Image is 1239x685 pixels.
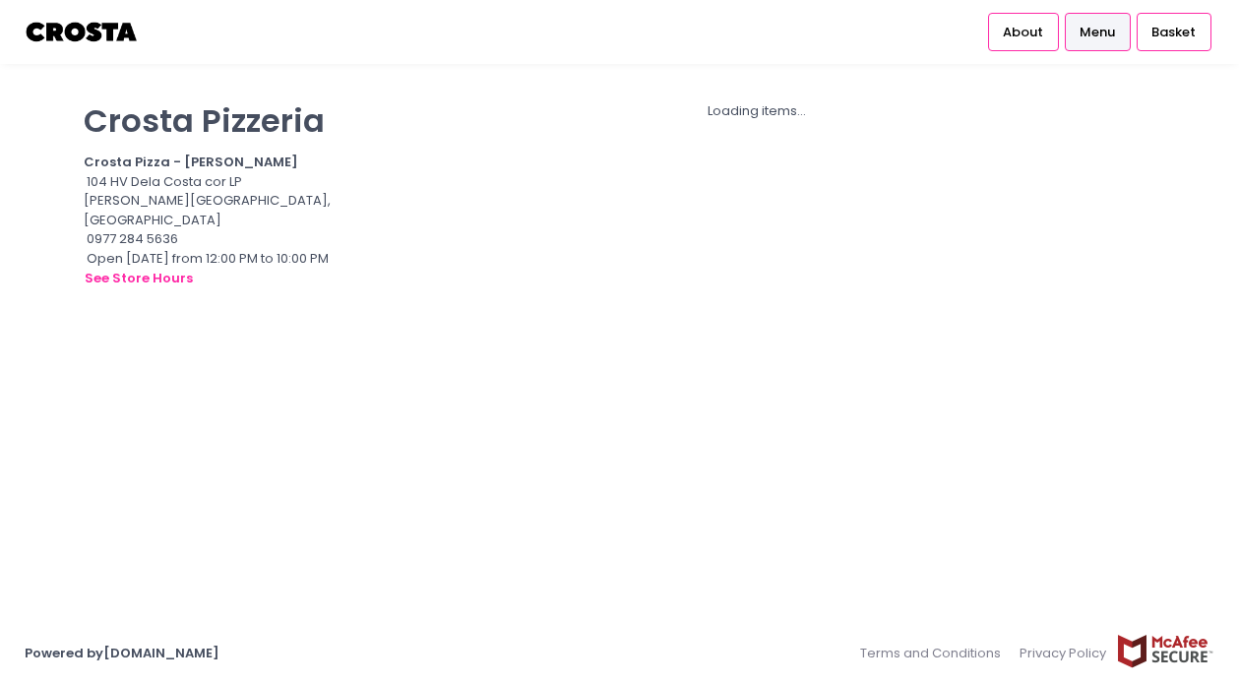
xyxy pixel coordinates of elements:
div: 104 HV Dela Costa cor LP [PERSON_NAME][GEOGRAPHIC_DATA], [GEOGRAPHIC_DATA] [84,172,334,230]
img: mcafee-secure [1116,634,1214,668]
a: Terms and Conditions [860,634,1011,672]
a: Privacy Policy [1011,634,1117,672]
div: Loading items... [357,101,1155,121]
div: Open [DATE] from 12:00 PM to 10:00 PM [84,249,334,289]
div: 0977 284 5636 [84,229,334,249]
a: Powered by[DOMAIN_NAME] [25,644,219,662]
span: Basket [1151,23,1196,42]
a: Menu [1065,13,1131,50]
img: logo [25,15,140,49]
button: see store hours [84,268,194,289]
p: Crosta Pizzeria [84,101,334,140]
span: About [1003,23,1043,42]
span: Menu [1080,23,1115,42]
a: About [988,13,1059,50]
b: Crosta Pizza - [PERSON_NAME] [84,153,298,171]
